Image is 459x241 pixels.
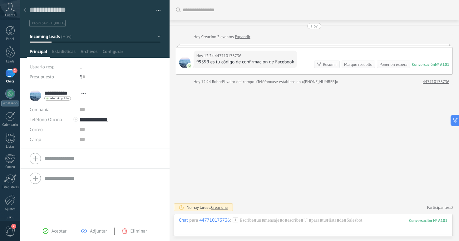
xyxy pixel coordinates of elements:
span: se establece en «[PHONE_NUMBER]» [274,79,338,85]
div: Estadísticas [1,185,19,189]
div: Hoy 12:24 [194,79,212,85]
div: № A101 [435,62,449,67]
span: Correo [30,127,43,133]
div: Listas [1,145,19,149]
div: 101 [409,218,447,223]
span: : [230,217,231,224]
a: Expandir [235,34,250,40]
span: Estadísticas [52,49,76,58]
span: 0 [451,205,453,210]
div: Hoy [194,34,201,40]
div: Marque resuelto [344,61,372,67]
div: No hay tareas. [187,205,228,210]
span: Crear una [211,205,228,210]
div: 99599 es tu código de confirmación de Facebook [196,59,294,65]
a: Participantes:0 [427,205,453,210]
div: Panel [1,37,19,41]
span: 2 eventos [217,34,234,40]
span: 2 [11,224,16,229]
span: Teléfono Oficina [30,117,62,123]
span: El valor del campo «Teléfono» [222,79,274,85]
span: 2 [12,68,17,73]
span: Usuario resp. [30,64,56,70]
div: Poner en espera [379,61,407,67]
span: Configurar [102,49,123,58]
span: Aceptar [52,228,67,234]
div: Conversación [412,62,435,67]
button: Teléfono Oficina [30,115,62,125]
span: #agregar etiquetas [32,21,65,26]
div: Usuario resp. [30,62,75,72]
div: Ajustes [1,207,19,211]
div: Hoy 12:24 [196,53,215,59]
button: Correo [30,125,43,135]
span: 447710173736 [179,57,190,68]
div: Compañía [30,105,75,115]
a: 447710173736 [423,79,449,85]
div: Creación: [194,34,250,40]
span: Eliminar [131,228,147,234]
span: Principal [30,49,47,58]
div: 447710173736 [199,217,230,223]
div: Calendario [1,123,19,127]
span: Adjuntar [90,228,107,234]
span: Robot [212,79,222,84]
div: WhatsApp [1,101,19,106]
span: WhatsApp Lite [50,97,69,100]
span: Cuenta [5,13,15,17]
div: Chats [1,80,19,84]
div: Cargo [30,135,75,145]
div: $ [80,72,160,82]
div: Presupuesto [30,72,75,82]
span: Archivos [81,49,97,58]
div: Resumir [323,61,337,67]
span: ... [80,64,84,70]
span: 447710173736 [215,53,241,59]
img: com.amocrm.amocrmwa.svg [187,64,191,68]
span: Cargo [30,137,41,142]
div: Leads [1,60,19,64]
div: Hoy [311,23,318,29]
span: para [189,217,198,224]
span: Presupuesto [30,74,54,80]
div: Correo [1,165,19,169]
